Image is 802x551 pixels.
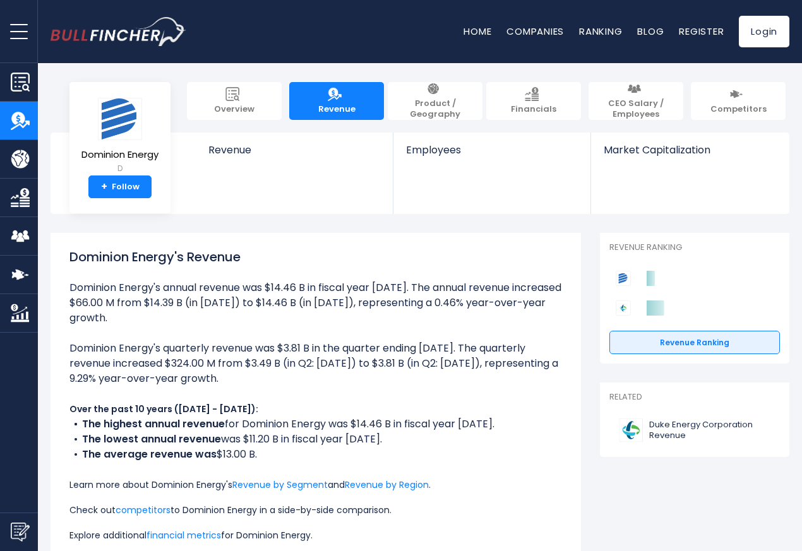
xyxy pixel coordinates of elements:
a: Competitors [691,82,786,120]
b: The lowest annual revenue [82,432,221,446]
a: Companies [506,25,564,38]
a: Ranking [579,25,622,38]
p: Check out to Dominion Energy in a side-by-side comparison. [69,502,562,518]
b: Over the past 10 years ([DATE] - [DATE]): [69,403,258,415]
li: for Dominion Energy was $14.46 B in fiscal year [DATE]. [69,417,562,432]
b: The highest annual revenue [82,417,225,431]
small: D [81,163,159,174]
p: Explore additional for Dominion Energy. [69,528,562,543]
a: Dominion Energy D [81,97,159,176]
a: Revenue [196,133,393,177]
a: Home [464,25,491,38]
span: Product / Geography [394,98,476,120]
span: Dominion Energy [81,150,159,160]
a: Financials [486,82,581,120]
a: Revenue [289,82,384,120]
img: bullfincher logo [51,17,186,46]
span: Overview [214,104,254,115]
li: Dominion Energy's quarterly revenue was $3.81 B in the quarter ending [DATE]. The quarterly reven... [69,341,562,386]
span: Revenue [318,104,356,115]
a: Revenue by Region [345,478,429,491]
span: CEO Salary / Employees [595,98,677,120]
a: Blog [637,25,664,38]
p: Related [609,392,780,403]
span: Employees [406,144,577,156]
img: Dominion Energy competitors logo [616,271,631,286]
a: CEO Salary / Employees [589,82,683,120]
a: financial metrics [147,529,221,542]
a: Employees [393,133,590,177]
img: Duke Energy Corporation competitors logo [616,300,631,316]
a: Revenue by Segment [232,478,328,491]
span: Financials [511,104,556,115]
li: $13.00 B. [69,447,562,462]
span: Competitors [710,104,767,115]
a: Login [739,16,789,47]
a: Overview [187,82,282,120]
p: Learn more about Dominion Energy's and . [69,477,562,492]
p: Revenue Ranking [609,242,780,253]
a: Product / Geography [388,82,482,120]
b: The average revenue was [82,447,217,461]
a: Register [679,25,724,38]
span: Market Capitalization [604,144,775,156]
a: Market Capitalization [591,133,788,177]
strong: + [101,181,107,193]
a: Go to homepage [51,17,186,46]
img: DUK logo [617,416,645,444]
a: Duke Energy Corporation Revenue [609,413,780,447]
li: was $11.20 B in fiscal year [DATE]. [69,432,562,447]
li: Dominion Energy's annual revenue was $14.46 B in fiscal year [DATE]. The annual revenue increased... [69,280,562,326]
a: Revenue Ranking [609,331,780,355]
a: +Follow [88,175,152,198]
span: Revenue [208,144,381,156]
h1: Dominion Energy's Revenue [69,247,562,266]
a: competitors [116,504,171,516]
